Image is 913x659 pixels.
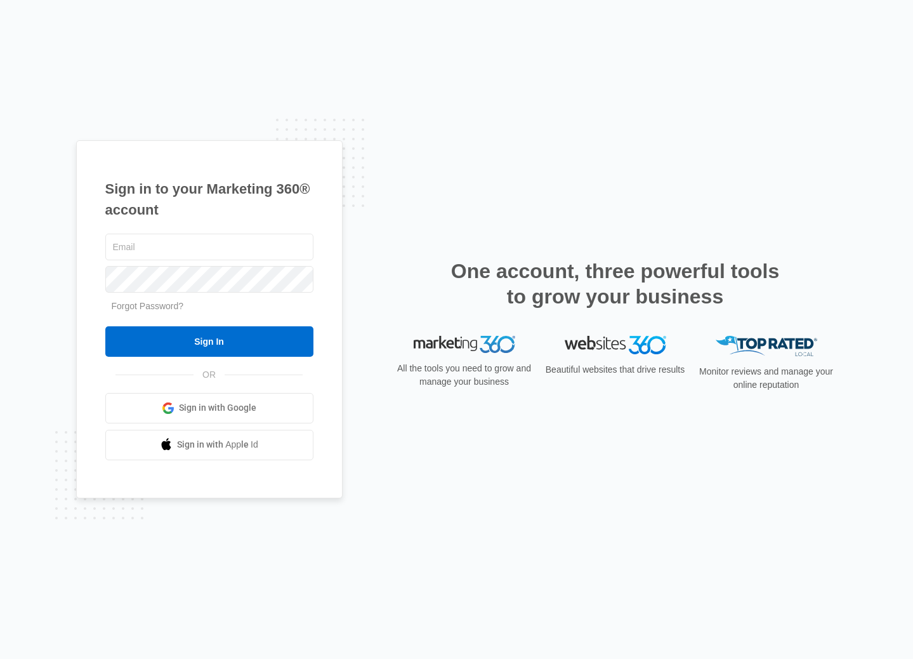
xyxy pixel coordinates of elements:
[544,363,686,376] p: Beautiful websites that drive results
[447,258,784,309] h2: One account, three powerful tools to grow your business
[565,336,666,354] img: Websites 360
[105,326,313,357] input: Sign In
[105,178,313,220] h1: Sign in to your Marketing 360® account
[105,430,313,460] a: Sign in with Apple Id
[695,365,837,392] p: Monitor reviews and manage your online reputation
[177,438,258,451] span: Sign in with Apple Id
[105,234,313,260] input: Email
[414,336,515,354] img: Marketing 360
[393,362,535,389] p: All the tools you need to grow and manage your business
[105,393,313,423] a: Sign in with Google
[194,368,225,382] span: OR
[716,336,817,357] img: Top Rated Local
[112,301,184,311] a: Forgot Password?
[179,401,256,415] span: Sign in with Google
